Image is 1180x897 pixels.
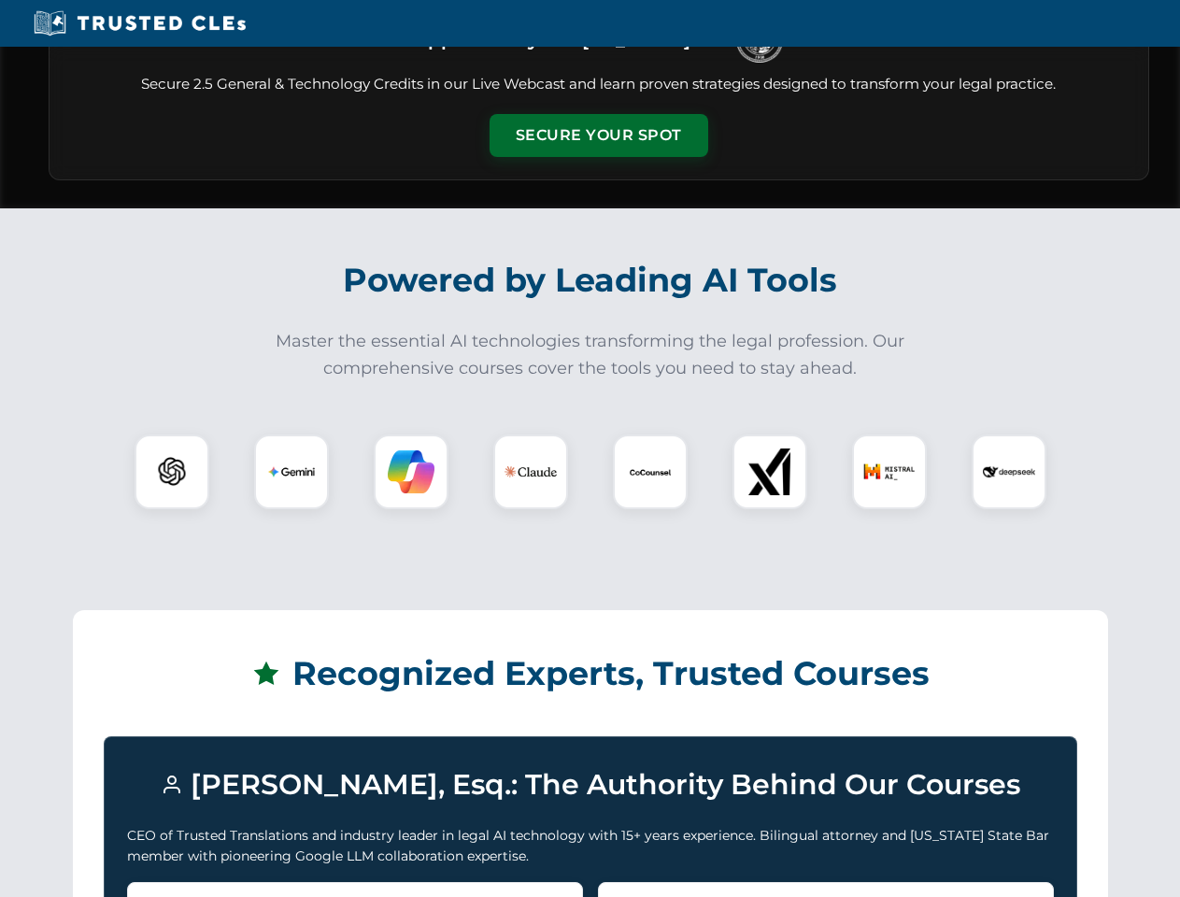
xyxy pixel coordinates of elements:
[505,446,557,498] img: Claude Logo
[127,760,1054,810] h3: [PERSON_NAME], Esq.: The Authority Behind Our Courses
[127,825,1054,867] p: CEO of Trusted Translations and industry leader in legal AI technology with 15+ years experience....
[627,448,674,495] img: CoCounsel Logo
[852,434,927,509] div: Mistral AI
[388,448,434,495] img: Copilot Logo
[972,434,1046,509] div: DeepSeek
[746,448,793,495] img: xAI Logo
[493,434,568,509] div: Claude
[613,434,688,509] div: CoCounsel
[863,446,916,498] img: Mistral AI Logo
[145,445,199,499] img: ChatGPT Logo
[254,434,329,509] div: Gemini
[268,448,315,495] img: Gemini Logo
[490,114,708,157] button: Secure Your Spot
[73,248,1108,313] h2: Powered by Leading AI Tools
[732,434,807,509] div: xAI
[104,641,1077,706] h2: Recognized Experts, Trusted Courses
[374,434,448,509] div: Copilot
[72,74,1126,95] p: Secure 2.5 General & Technology Credits in our Live Webcast and learn proven strategies designed ...
[28,9,251,37] img: Trusted CLEs
[983,446,1035,498] img: DeepSeek Logo
[263,328,917,382] p: Master the essential AI technologies transforming the legal profession. Our comprehensive courses...
[135,434,209,509] div: ChatGPT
